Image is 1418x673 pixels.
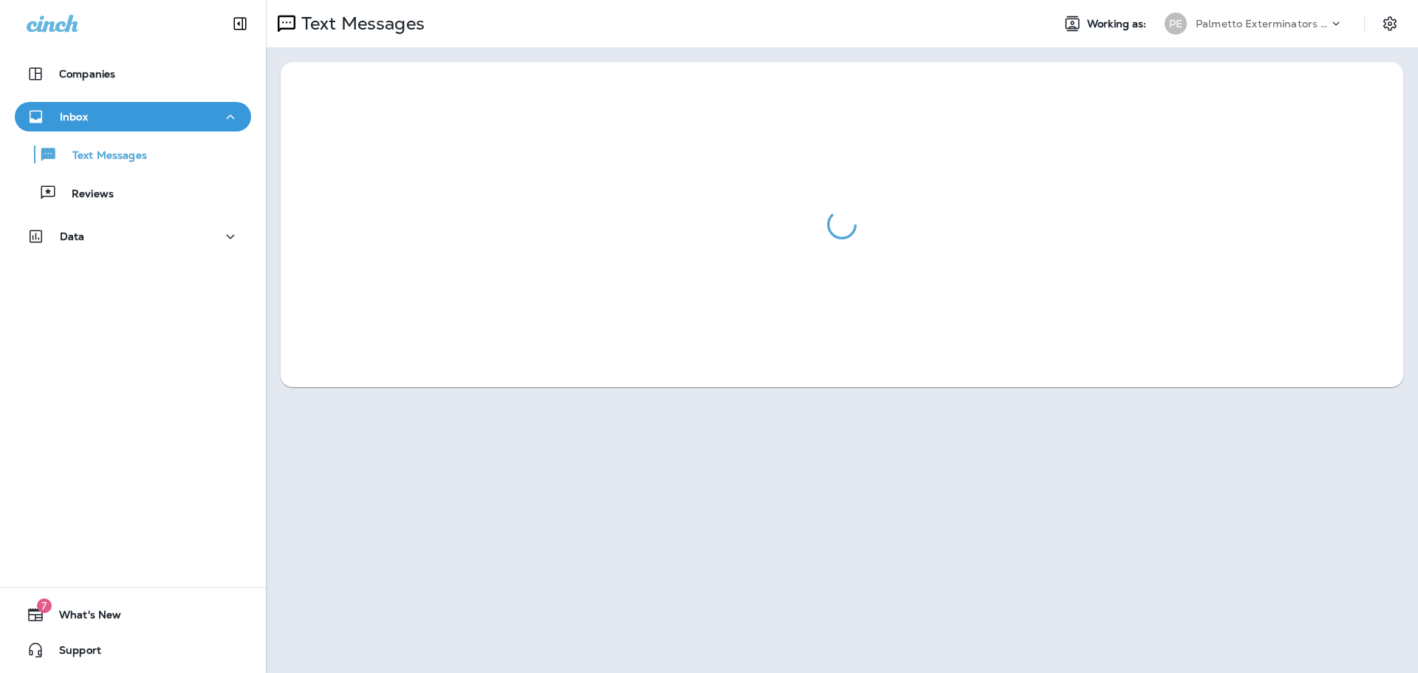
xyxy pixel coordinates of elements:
[58,149,147,163] p: Text Messages
[15,177,251,208] button: Reviews
[15,59,251,89] button: Companies
[1196,18,1329,30] p: Palmetto Exterminators LLC
[44,609,121,626] span: What's New
[15,139,251,170] button: Text Messages
[37,598,52,613] span: 7
[1165,13,1187,35] div: PE
[60,230,85,242] p: Data
[44,644,101,662] span: Support
[57,188,114,202] p: Reviews
[15,600,251,629] button: 7What's New
[1087,18,1150,30] span: Working as:
[60,111,88,123] p: Inbox
[15,102,251,131] button: Inbox
[295,13,425,35] p: Text Messages
[1377,10,1403,37] button: Settings
[15,635,251,665] button: Support
[59,68,115,80] p: Companies
[15,222,251,251] button: Data
[219,9,261,38] button: Collapse Sidebar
